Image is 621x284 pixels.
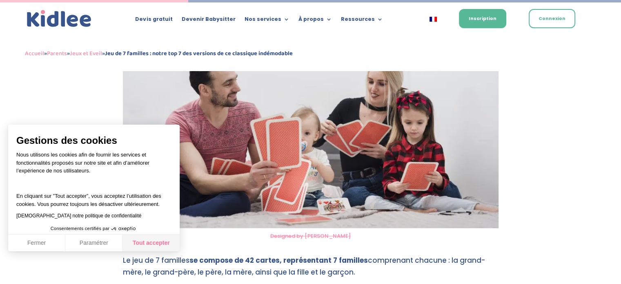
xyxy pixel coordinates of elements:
[16,134,171,147] span: Gestions des cookies
[105,49,293,58] strong: Jeu de 7 familles : notre top 7 des versions de ce classique indémodable
[70,49,102,58] a: Jeux et Eveil
[341,16,383,25] a: Ressources
[51,226,109,231] span: Consentements certifiés par
[25,49,293,58] span: » » »
[111,217,136,241] svg: Axeptio
[189,255,368,265] strong: se compose de 42 cartes, représentant 7 familles
[270,232,351,240] a: Designed by [PERSON_NAME]
[430,17,437,22] img: Français
[181,16,235,25] a: Devenir Babysitter
[47,224,141,234] button: Consentements certifiés par
[16,151,171,180] p: Nous utilisons les cookies afin de fournir les services et fonctionnalités proposés sur notre sit...
[135,16,172,25] a: Devis gratuit
[122,235,180,252] button: Tout accepter
[459,9,506,28] a: Inscription
[47,49,67,58] a: Parents
[298,16,332,25] a: À propos
[25,8,93,29] img: logo_kidlee_bleu
[244,16,289,25] a: Nos services
[16,213,141,219] a: [DEMOGRAPHIC_DATA] notre politique de confidentialité
[16,184,171,208] p: En cliquant sur ”Tout accepter”, vous acceptez l’utilisation des cookies. Vous pourrez toujours l...
[65,235,122,252] button: Paramétrer
[529,9,575,28] a: Connexion
[25,49,44,58] a: Accueil
[25,8,93,29] a: Kidlee Logo
[8,235,65,252] button: Fermer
